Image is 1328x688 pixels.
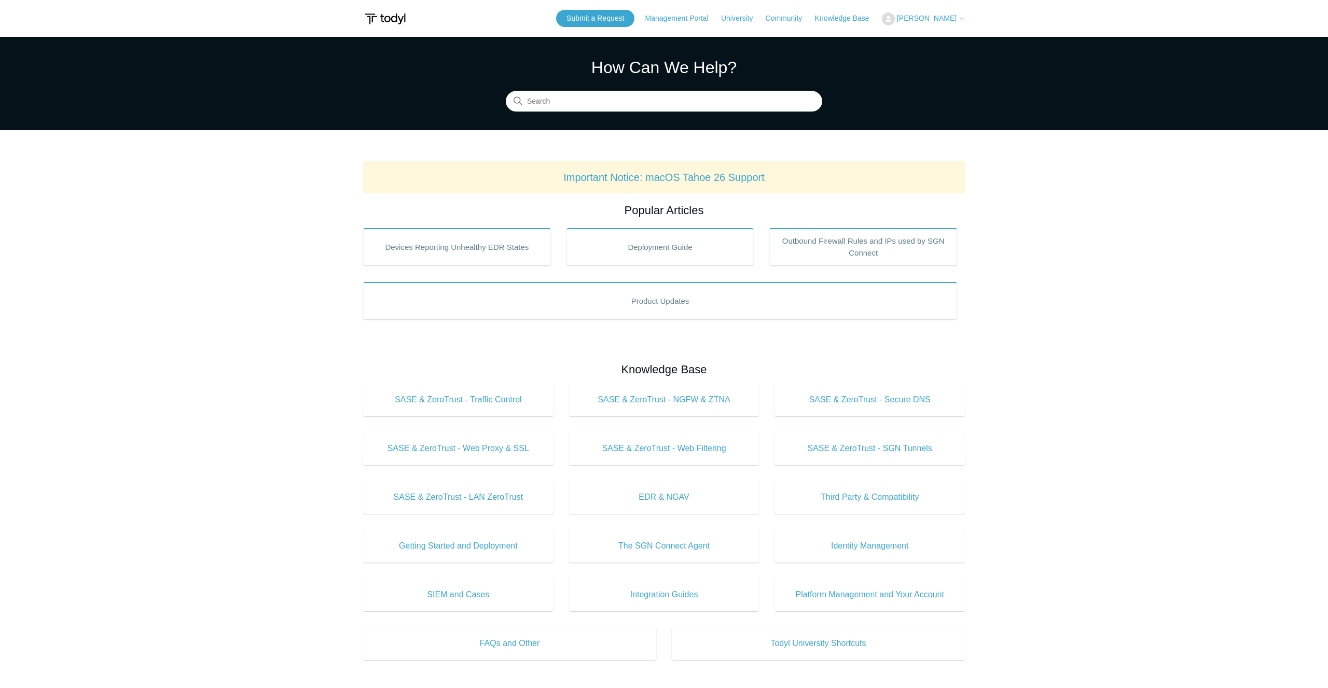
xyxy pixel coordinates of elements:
[506,91,822,112] input: Search
[363,481,554,514] a: SASE & ZeroTrust - LAN ZeroTrust
[506,55,822,80] h1: How Can We Help?
[774,578,965,611] a: Platform Management and Your Account
[566,228,754,265] a: Deployment Guide
[790,588,949,601] span: Platform Management and Your Account
[363,282,957,319] a: Product Updates
[882,12,965,25] button: [PERSON_NAME]
[774,383,965,416] a: SASE & ZeroTrust - Secure DNS
[774,432,965,465] a: SASE & ZeroTrust - SGN Tunnels
[379,637,641,650] span: FAQs and Other
[379,588,538,601] span: SIEM and Cases
[363,383,554,416] a: SASE & ZeroTrust - Traffic Control
[363,361,965,378] h2: Knowledge Base
[585,394,744,406] span: SASE & ZeroTrust - NGFW & ZTNA
[363,627,656,660] a: FAQs and Other
[721,13,763,24] a: University
[363,432,554,465] a: SASE & ZeroTrust - Web Proxy & SSL
[790,394,949,406] span: SASE & ZeroTrust - Secure DNS
[790,491,949,503] span: Third Party & Compatibility
[766,13,813,24] a: Community
[672,627,965,660] a: Todyl University Shortcuts
[563,172,765,183] a: Important Notice: macOS Tahoe 26 Support
[556,10,634,27] a: Submit a Request
[379,540,538,552] span: Getting Started and Deployment
[363,9,407,29] img: Todyl Support Center Help Center home page
[569,578,759,611] a: Integration Guides
[363,529,554,563] a: Getting Started and Deployment
[769,228,957,265] a: Outbound Firewall Rules and IPs used by SGN Connect
[774,529,965,563] a: Identity Management
[774,481,965,514] a: Third Party & Compatibility
[363,202,965,219] h2: Popular Articles
[363,228,551,265] a: Devices Reporting Unhealthy EDR States
[569,529,759,563] a: The SGN Connect Agent
[585,540,744,552] span: The SGN Connect Agent
[585,588,744,601] span: Integration Guides
[897,14,957,22] span: [PERSON_NAME]
[815,13,880,24] a: Knowledge Base
[379,491,538,503] span: SASE & ZeroTrust - LAN ZeroTrust
[379,442,538,455] span: SASE & ZeroTrust - Web Proxy & SSL
[645,13,719,24] a: Management Portal
[569,481,759,514] a: EDR & NGAV
[569,432,759,465] a: SASE & ZeroTrust - Web Filtering
[790,442,949,455] span: SASE & ZeroTrust - SGN Tunnels
[687,637,949,650] span: Todyl University Shortcuts
[379,394,538,406] span: SASE & ZeroTrust - Traffic Control
[790,540,949,552] span: Identity Management
[569,383,759,416] a: SASE & ZeroTrust - NGFW & ZTNA
[363,578,554,611] a: SIEM and Cases
[585,442,744,455] span: SASE & ZeroTrust - Web Filtering
[585,491,744,503] span: EDR & NGAV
